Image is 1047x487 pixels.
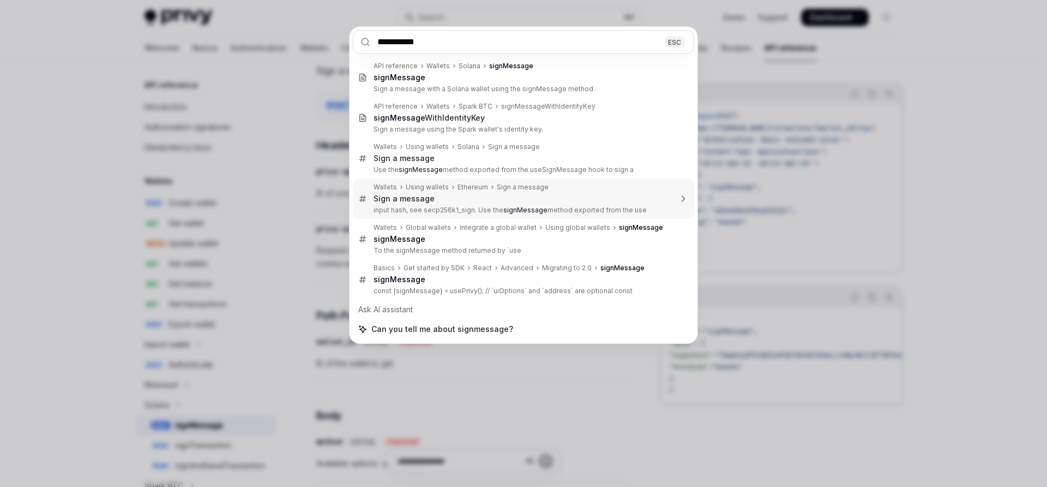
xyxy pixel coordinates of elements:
[501,264,533,272] div: Advanced
[353,300,694,319] div: Ask AI assistant
[374,246,671,255] p: To the signMessage method returned by `use
[374,234,425,243] b: signMessage
[665,36,684,47] div: ESC
[374,275,425,284] b: signMessage
[374,206,671,215] p: input hash, see secp256k1_sign. Use the method exported from the use
[600,264,645,272] b: signMessage
[374,142,397,151] div: Wallets
[374,153,435,163] div: Sign a message
[460,223,537,232] div: Integrate a global wallet
[459,62,480,70] div: Solana
[374,183,397,192] div: Wallets
[399,165,443,174] b: signMessage
[489,62,533,70] b: signMessage
[374,264,395,272] div: Basics
[374,223,397,232] div: Wallets
[545,223,610,232] div: Using global wallets
[374,287,671,295] p: const {signMessage} = usePrivy(); // `uiOptions` and `address` are optional const
[374,85,671,93] p: Sign a message with a Solana wallet using the signMessage method.
[458,142,479,151] div: Solana
[488,142,540,151] div: Sign a message
[458,183,488,192] div: Ethereum
[473,264,492,272] div: React
[406,223,451,232] div: Global wallets
[426,102,450,111] div: Wallets
[497,183,549,192] div: Sign a message
[501,102,595,111] div: signMessageWithIdentityKey
[374,62,418,70] div: API reference
[459,102,492,111] div: Spark BTC
[503,206,547,214] b: signMessage
[406,142,449,151] div: Using wallets
[374,102,418,111] div: API reference
[374,73,425,82] b: signMessage
[374,113,425,122] b: signMessage
[374,194,435,204] div: Sign a message
[426,62,450,70] div: Wallets
[374,165,671,174] p: Use the method exported from the useSignMessage hook to sign a
[374,113,485,123] div: WithIdentityKey
[406,183,449,192] div: Using wallets
[374,125,671,134] p: Sign a message using the Spark wallet's identity key.
[619,223,663,231] b: signMessage
[404,264,465,272] div: Get started by SDK
[542,264,592,272] div: Migrating to 2.0
[371,324,513,335] span: Can you tell me about signmessage?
